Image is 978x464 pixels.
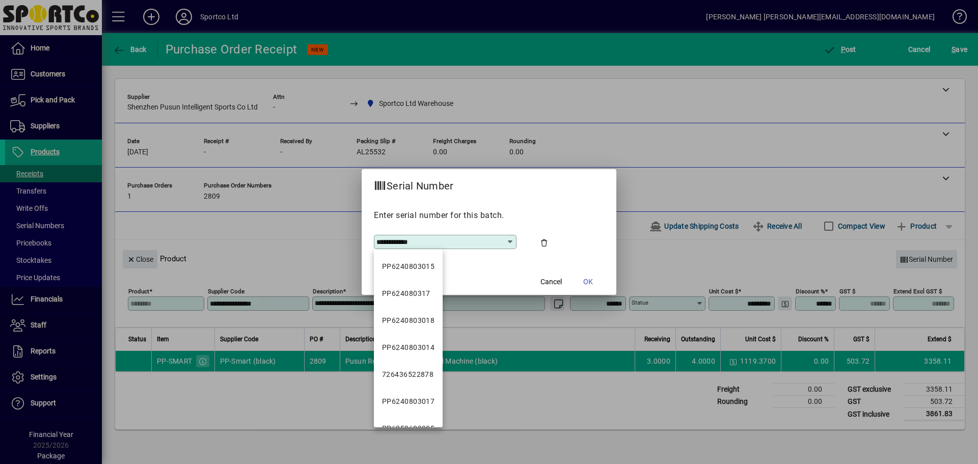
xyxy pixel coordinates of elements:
[535,272,567,291] button: Cancel
[382,423,434,434] div: PP6250620005
[374,388,443,415] mat-option: PP6240803017
[374,334,443,361] mat-option: PP6240803014
[374,253,443,280] mat-option: PP6240803015
[362,169,466,199] h2: Serial Number
[382,369,433,380] div: 726436522878
[374,361,443,388] mat-option: 726436522878
[382,396,434,407] div: PP6240803017
[374,280,443,307] mat-option: PP624080317
[374,209,604,222] p: Enter serial number for this batch.
[540,277,562,287] span: Cancel
[382,342,434,353] div: PP6240803014
[374,307,443,334] mat-option: PP6240803018
[382,288,430,299] div: PP624080317
[382,261,434,272] div: PP6240803015
[374,415,443,442] mat-option: PP6250620005
[382,315,434,326] div: PP6240803018
[583,277,593,287] span: OK
[572,272,604,291] button: OK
